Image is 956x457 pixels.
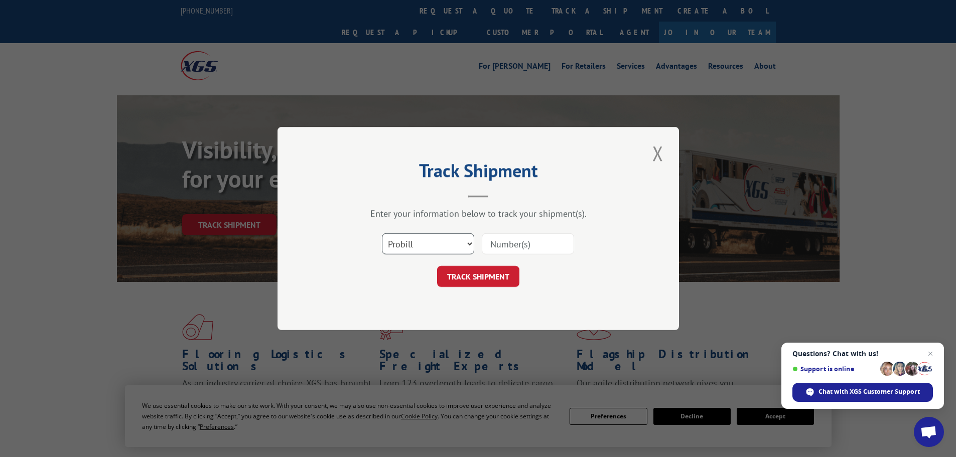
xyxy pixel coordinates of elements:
[328,164,629,183] h2: Track Shipment
[649,139,666,167] button: Close modal
[818,387,920,396] span: Chat with XGS Customer Support
[437,266,519,287] button: TRACK SHIPMENT
[792,350,933,358] span: Questions? Chat with us!
[328,208,629,219] div: Enter your information below to track your shipment(s).
[482,233,574,254] input: Number(s)
[792,383,933,402] span: Chat with XGS Customer Support
[914,417,944,447] a: Open chat
[792,365,877,373] span: Support is online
